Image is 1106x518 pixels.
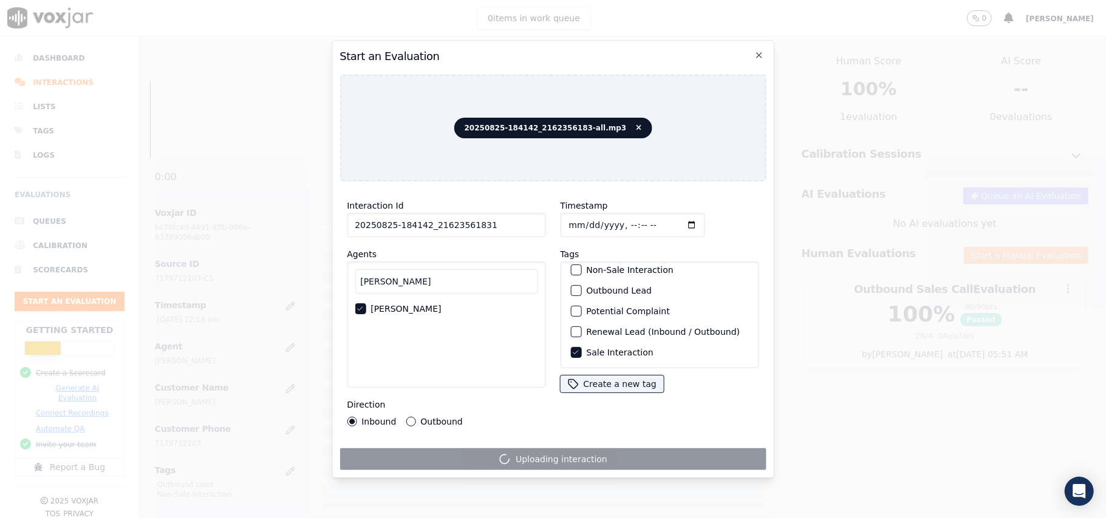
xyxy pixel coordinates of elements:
[560,249,579,259] label: Tags
[340,48,766,65] h2: Start an Evaluation
[370,304,441,313] label: [PERSON_NAME]
[347,249,377,259] label: Agents
[347,201,403,210] label: Interaction Id
[347,400,385,409] label: Direction
[560,201,607,210] label: Timestamp
[347,213,545,237] input: reference id, file name, etc
[420,417,462,426] label: Outbound
[586,348,653,357] label: Sale Interaction
[586,266,673,274] label: Non-Sale Interaction
[586,328,740,336] label: Renewal Lead (Inbound / Outbound)
[361,417,396,426] label: Inbound
[355,269,538,294] input: Search Agents...
[586,307,669,315] label: Potential Complaint
[454,118,652,138] span: 20250825-184142_2162356183-all.mp3
[586,286,652,295] label: Outbound Lead
[560,375,663,392] button: Create a new tag
[1065,477,1094,506] div: Open Intercom Messenger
